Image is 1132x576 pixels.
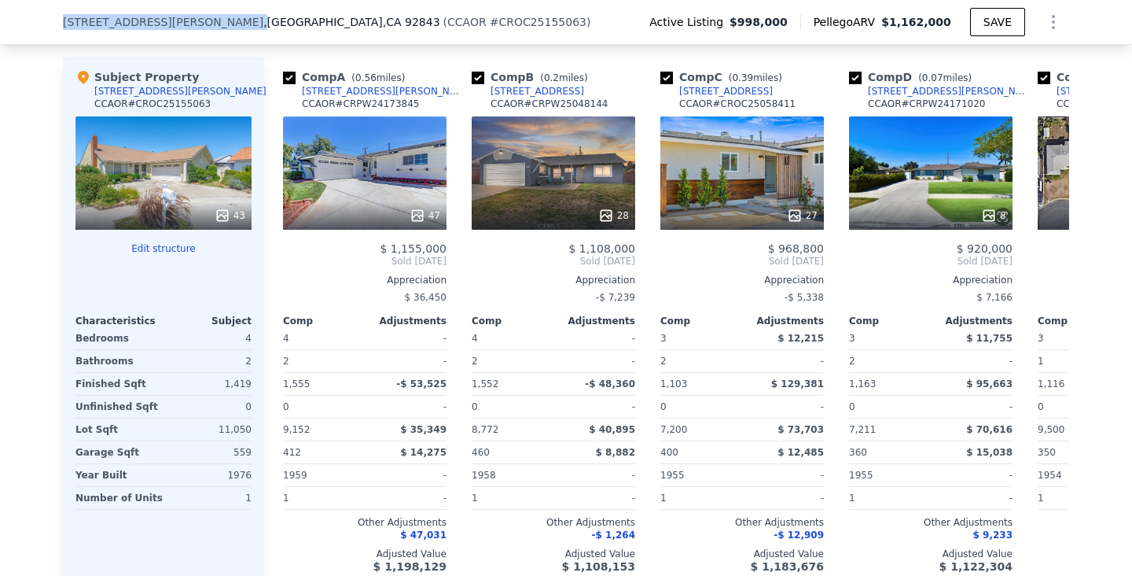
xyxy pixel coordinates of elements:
div: Other Adjustments [849,516,1013,529]
div: Comp [283,315,365,327]
span: -$ 53,525 [396,378,447,390]
div: 2 [472,350,550,372]
div: - [368,396,447,418]
span: 360 [849,447,867,458]
div: Characteristics [75,315,164,327]
span: Sold [DATE] [472,255,635,268]
span: Pellego ARV [814,14,882,30]
span: CCAOR [447,16,487,28]
span: , [GEOGRAPHIC_DATA] [263,14,439,30]
span: $ 95,663 [966,378,1013,390]
span: 9,500 [1038,424,1064,435]
button: Show Options [1038,6,1069,38]
div: Comp [1038,315,1119,327]
span: 4 [472,333,478,344]
span: 1,552 [472,378,498,390]
div: Subject [164,315,252,327]
span: $ 920,000 [957,242,1013,255]
div: CCAOR # CRPW24171020 [868,98,986,110]
div: 1 [849,487,928,509]
span: 1,116 [1038,378,1064,390]
span: 3 [1038,333,1044,344]
span: -$ 12,909 [774,530,824,541]
div: 2 [283,350,362,372]
button: SAVE [970,8,1025,36]
div: Appreciation [849,274,1013,286]
div: 28 [598,208,629,223]
div: 8 [981,208,1006,223]
div: Comp C [660,69,788,85]
div: 1959 [283,464,362,486]
span: $ 12,215 [777,333,824,344]
span: $ 1,198,129 [373,560,447,573]
div: - [745,487,824,509]
span: $ 15,038 [966,447,1013,458]
span: 7,200 [660,424,687,435]
span: # CROC25155063 [490,16,586,28]
div: 1 [283,487,362,509]
div: - [934,396,1013,418]
div: 4 [167,327,252,349]
div: 1 [169,487,252,509]
div: 2 [167,350,252,372]
div: 47 [410,208,440,223]
div: - [557,327,635,349]
div: [STREET_ADDRESS][PERSON_NAME] [868,85,1031,98]
span: $ 11,755 [966,333,1013,344]
div: Comp [472,315,553,327]
span: 0 [283,401,289,412]
div: Other Adjustments [283,516,447,529]
span: 0.2 [544,72,559,83]
div: - [934,487,1013,509]
div: 1,419 [167,373,252,395]
div: 43 [215,208,245,223]
span: $ 1,155,000 [380,242,447,255]
span: -$ 7,239 [596,292,635,303]
div: - [557,350,635,372]
div: 1958 [472,464,550,486]
div: Unfinished Sqft [75,396,160,418]
span: $ 47,031 [400,530,447,541]
div: Comp [660,315,742,327]
span: -$ 1,264 [592,530,635,541]
span: $ 1,122,304 [939,560,1013,573]
div: Comp B [472,69,594,85]
div: Adjustments [742,315,824,327]
div: 1955 [660,464,739,486]
a: [STREET_ADDRESS] [472,85,584,98]
span: $ 7,166 [976,292,1013,303]
span: $ 8,882 [596,447,635,458]
span: $ 9,233 [973,530,1013,541]
span: 1,103 [660,378,687,390]
div: CCAOR # CROC25155063 [94,98,211,110]
span: Active Listing [649,14,730,30]
div: 1 [1038,350,1116,372]
div: - [368,487,447,509]
span: -$ 5,338 [785,292,824,303]
div: Adjusted Value [472,548,635,560]
span: ( miles) [722,72,788,83]
span: ( miles) [534,72,594,83]
div: - [745,350,824,372]
div: Bathrooms [75,350,160,372]
div: CCAOR # CRPW25048144 [491,98,608,110]
div: 27 [787,208,818,223]
a: [STREET_ADDRESS] [660,85,773,98]
span: Sold [DATE] [283,255,447,268]
span: $ 14,275 [400,447,447,458]
div: Appreciation [472,274,635,286]
span: $ 968,800 [768,242,824,255]
div: Adjusted Value [849,548,1013,560]
span: Sold [DATE] [849,255,1013,268]
span: 1,555 [283,378,310,390]
div: Garage Sqft [75,441,160,463]
div: Number of Units [75,487,163,509]
span: 4 [283,333,289,344]
div: - [745,464,824,486]
span: , CA 92843 [383,16,440,28]
div: - [557,487,635,509]
span: 400 [660,447,678,458]
div: Year Built [75,464,160,486]
div: Adjusted Value [660,548,824,560]
div: Adjustments [365,315,447,327]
